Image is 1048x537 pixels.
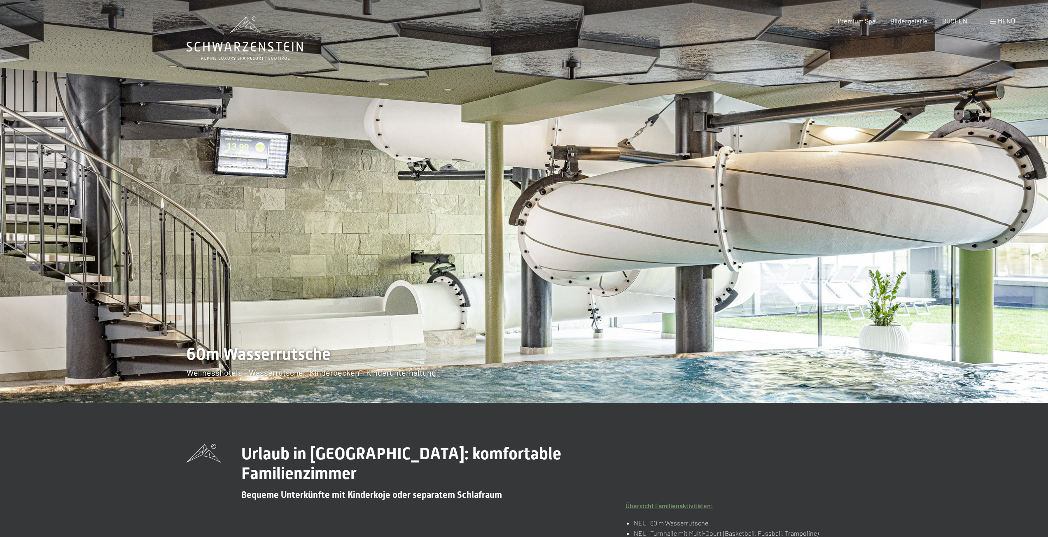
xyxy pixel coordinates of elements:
[980,374,984,378] div: Carousel Page 5
[634,518,861,528] li: NEU: 60 m Wasserrutsche
[959,374,964,378] div: Carousel Page 3
[626,502,713,509] a: Übersicht Familienaktivitäten:
[1011,374,1015,378] div: Carousel Page 8
[990,374,994,378] div: Carousel Page 6
[969,374,974,378] div: Carousel Page 4
[949,374,953,378] div: Carousel Page 2
[890,17,928,25] a: Bildergalerie
[241,444,561,483] span: Urlaub in [GEOGRAPHIC_DATA]: komfortable Familienzimmer
[1000,374,1005,378] div: Carousel Page 7
[938,374,943,378] div: Carousel Page 1 (Current Slide)
[942,17,967,25] a: BUCHEN
[838,17,875,25] a: Premium Spa
[998,17,1015,25] span: Menü
[936,374,1015,378] div: Carousel Pagination
[241,490,502,500] span: Bequeme Unterkünfte mit Kinderkoje oder separatem Schlafraum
